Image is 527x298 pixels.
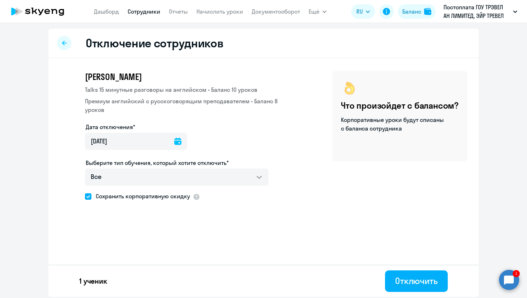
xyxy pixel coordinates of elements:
button: Постоплата ГОУ ТРЭВЕЛ АН ЛИМИТЕД, ЭЙР ТРЕВЕЛ ТЕХНОЛОДЖИС, ООО [440,3,521,20]
h4: Что произойдет с балансом? [341,100,459,111]
input: дд.мм.гггг [85,133,187,150]
p: 1 ученик [79,276,107,286]
div: Баланс [402,7,421,16]
button: RU [351,4,375,19]
span: [PERSON_NAME] [85,71,142,82]
label: Выберите тип обучения, который хотите отключить* [86,159,229,167]
a: Отчеты [169,8,188,15]
a: Дашборд [94,8,119,15]
h2: Отключение сотрудников [86,36,223,50]
span: RU [356,7,363,16]
label: Дата отключения* [86,123,135,131]
img: ok [341,80,358,97]
img: balance [424,8,431,15]
a: Сотрудники [128,8,160,15]
span: Ещё [309,7,319,16]
button: Ещё [309,4,327,19]
p: Премиум английский с русскоговорящим преподавателем • Баланс 8 уроков [85,97,296,114]
button: Балансbalance [398,4,436,19]
button: Отключить [385,270,448,292]
p: Постоплата ГОУ ТРЭВЕЛ АН ЛИМИТЕД, ЭЙР ТРЕВЕЛ ТЕХНОЛОДЖИС, ООО [443,3,510,20]
a: Начислить уроки [196,8,243,15]
p: Корпоративные уроки будут списаны с баланса сотрудника [341,115,445,133]
p: Talks 15 минутные разговоры на английском • Баланс 10 уроков [85,85,296,94]
span: Сохранить корпоративную скидку [91,192,190,200]
div: Отключить [395,275,438,287]
a: Документооборот [252,8,300,15]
